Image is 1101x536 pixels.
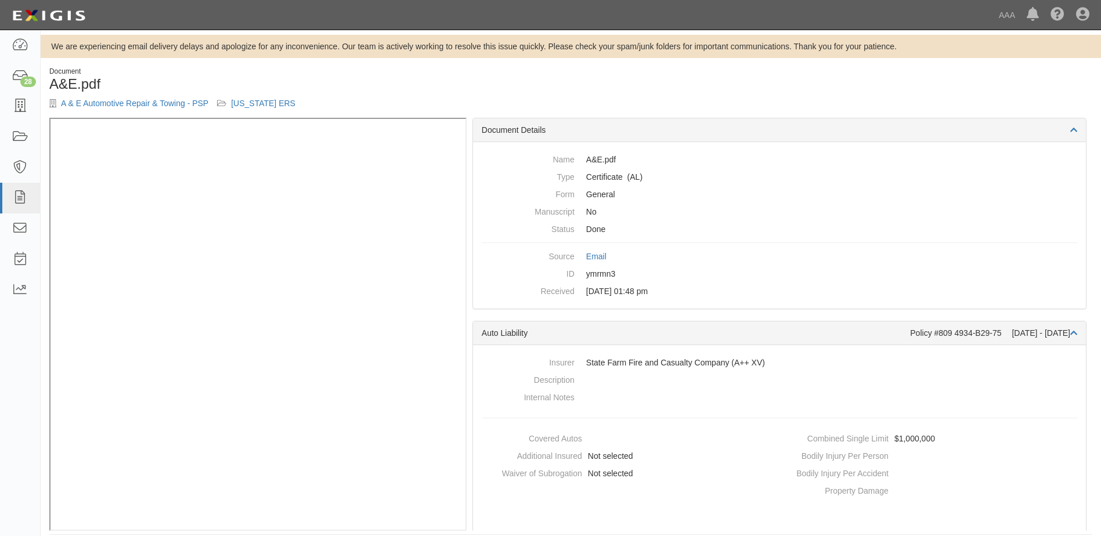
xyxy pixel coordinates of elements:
[478,447,775,465] dd: Not selected
[482,327,910,339] div: Auto Liability
[482,283,1077,300] dd: [DATE] 01:48 pm
[482,248,575,262] dt: Source
[1051,8,1064,22] i: Help Center - Complianz
[482,265,1077,283] dd: ymrmn3
[482,168,1077,186] dd: Auto Liability
[482,354,1077,371] dd: State Farm Fire and Casualty Company (A++ XV)
[49,67,562,77] div: Document
[478,447,582,462] dt: Additional Insured
[482,389,575,403] dt: Internal Notes
[61,99,208,108] a: A & E Automotive Repair & Towing - PSP
[482,220,1077,238] dd: Done
[482,220,575,235] dt: Status
[993,3,1021,27] a: AAA
[482,151,575,165] dt: Name
[910,327,1077,339] div: Policy #809 4934-B29-75 [DATE] - [DATE]
[478,430,582,444] dt: Covered Autos
[482,203,1077,220] dd: No
[482,168,575,183] dt: Type
[482,371,575,386] dt: Description
[478,465,582,479] dt: Waiver of Subrogation
[482,283,575,297] dt: Received
[473,118,1086,142] div: Document Details
[49,77,562,92] h1: A&E.pdf
[9,5,89,26] img: logo-5460c22ac91f19d4615b14bd174203de0afe785f0fc80cf4dbbc73dc1793850b.png
[482,186,1077,203] dd: General
[482,186,575,200] dt: Form
[586,252,607,261] a: Email
[478,465,775,482] dd: Not selected
[482,354,575,368] dt: Insurer
[784,430,889,444] dt: Combined Single Limit
[784,447,889,462] dt: Bodily Injury Per Person
[231,99,295,108] a: [US_STATE] ERS
[482,203,575,218] dt: Manuscript
[482,265,575,280] dt: ID
[784,430,1081,447] dd: $1,000,000
[20,77,36,87] div: 28
[784,482,889,497] dt: Property Damage
[482,151,1077,168] dd: A&E.pdf
[41,41,1101,52] div: We are experiencing email delivery delays and apologize for any inconvenience. Our team is active...
[784,465,889,479] dt: Bodily Injury Per Accident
